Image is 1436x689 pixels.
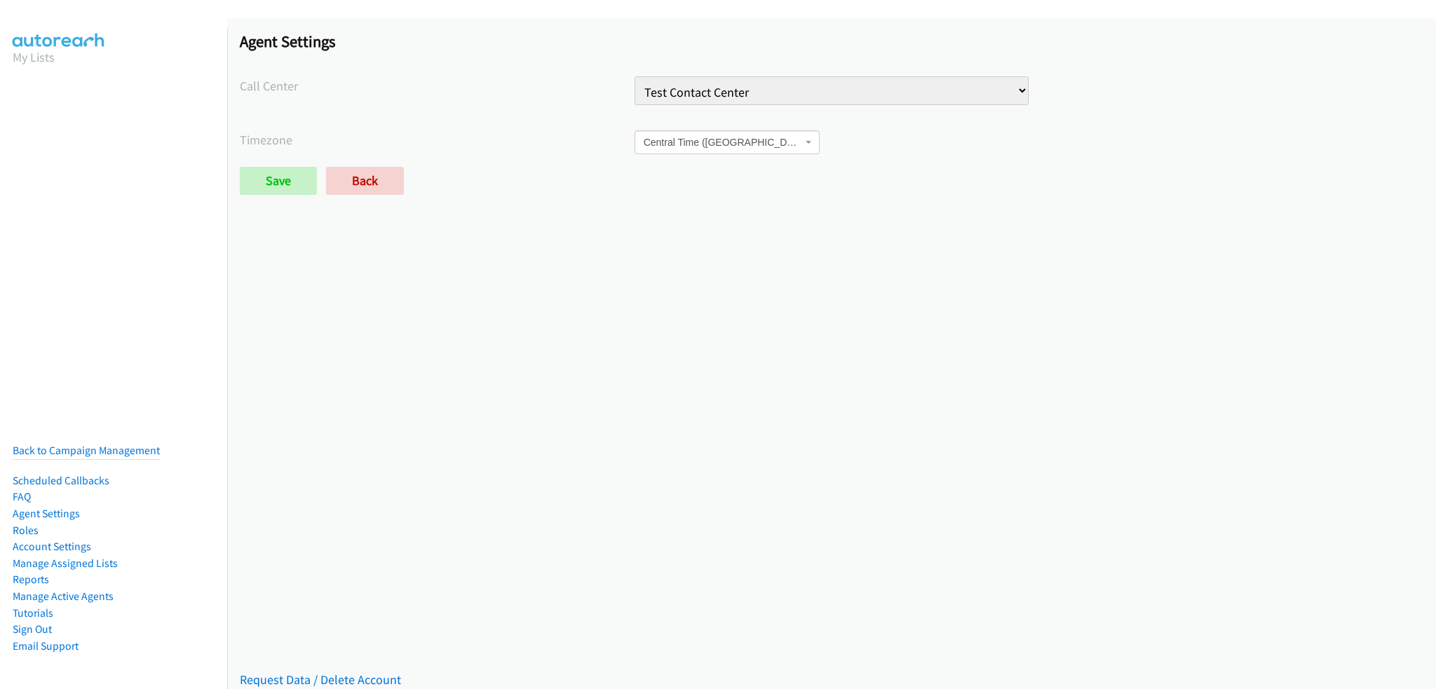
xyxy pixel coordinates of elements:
a: Back to Campaign Management [13,444,160,457]
label: Call Center [240,76,635,95]
a: Scheduled Callbacks [13,474,109,487]
a: Manage Assigned Lists [13,557,118,570]
a: Email Support [13,639,79,653]
a: Sign Out [13,622,52,636]
a: Reports [13,573,49,586]
a: Agent Settings [13,507,80,520]
span: Central Time (US & Canada) [644,135,802,149]
a: Account Settings [13,540,91,553]
span: Central Time (US & Canada) [635,130,820,154]
label: Timezone [240,130,635,149]
a: Request Data / Delete Account [240,671,401,688]
a: Back [326,167,404,195]
a: Roles [13,524,39,537]
a: Tutorials [13,606,53,620]
a: My Lists [13,49,55,65]
input: Save [240,167,317,195]
a: FAQ [13,490,31,503]
h1: Agent Settings [240,32,1423,51]
a: Manage Active Agents [13,589,114,603]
